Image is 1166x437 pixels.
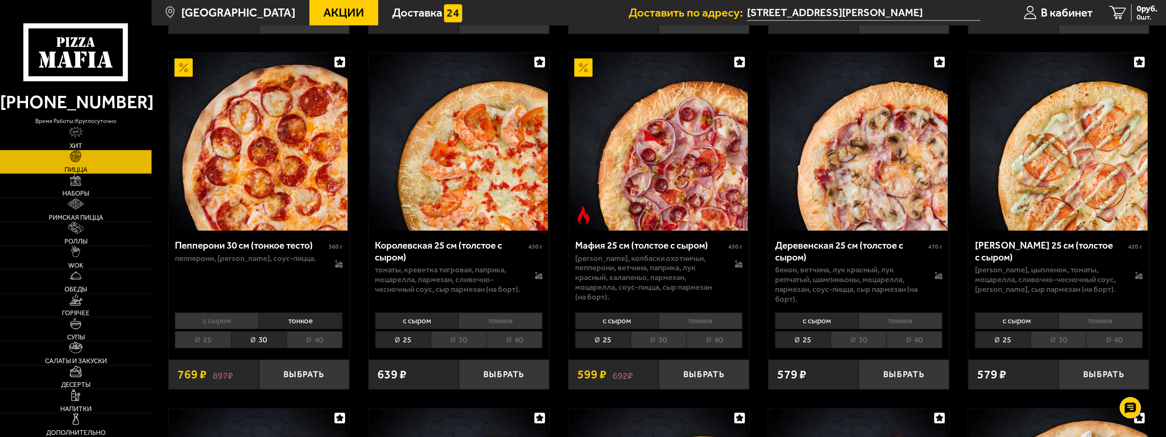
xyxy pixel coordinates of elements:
a: Чикен Ранч 25 см (толстое с сыром) [968,53,1149,230]
p: [PERSON_NAME], цыпленок, томаты, моцарелла, сливочно-чесночный соус, [PERSON_NAME], сыр пармезан ... [975,265,1123,294]
span: Десерты [61,382,90,388]
img: Акционный [574,59,593,77]
span: [GEOGRAPHIC_DATA] [181,7,295,18]
span: 450 г [528,243,542,250]
span: Горячее [62,310,90,317]
span: Доставка [392,7,442,18]
a: АкционныйПепперони 30 см (тонкое тесто) [169,53,349,230]
li: с сыром [375,313,459,330]
div: Мафия 25 см (толстое с сыром) [575,240,727,251]
span: WOK [68,263,83,269]
button: Выбрать [1059,360,1149,389]
span: Роллы [65,238,87,245]
span: 769 ₽ [177,368,207,381]
div: Королевская 25 см (толстое с сыром) [375,240,527,263]
s: 692 ₽ [613,368,633,381]
span: Наборы [62,190,89,197]
li: с сыром [575,313,659,330]
button: Выбрать [659,360,749,389]
div: Деревенская 25 см (толстое с сыром) [775,240,927,263]
li: тонкое [659,313,743,330]
span: 450 г [728,243,742,250]
li: 30 [231,331,287,348]
li: 40 [287,331,343,348]
li: 25 [175,331,230,348]
img: Острое блюдо [574,206,593,224]
img: Пепперони 30 см (тонкое тесто) [170,53,348,230]
s: 897 ₽ [213,368,233,381]
span: В кабинет [1041,7,1093,18]
span: Салаты и закуски [45,358,107,364]
button: Выбрать [859,360,949,389]
span: 579 ₽ [777,368,806,381]
span: Дополнительно [46,430,106,436]
li: с сыром [775,313,859,330]
p: пепперони, [PERSON_NAME], соус-пицца. [175,254,323,263]
span: Доставить по адресу: [629,7,747,18]
p: бекон, ветчина, лук красный, лук репчатый, шампиньоны, моцарелла, пармезан, соус-пицца, сыр парме... [775,265,923,304]
p: [PERSON_NAME], колбаски охотничьи, пепперони, ветчина, паприка, лук красный, халапеньо, пармезан,... [575,254,723,302]
img: Мафия 25 см (толстое с сыром) [570,53,747,230]
li: 30 [631,331,686,348]
img: Чикен Ранч 25 см (толстое с сыром) [970,53,1148,230]
li: 30 [1031,331,1086,348]
span: Супы [67,334,85,341]
li: 25 [975,331,1031,348]
span: Пицца [65,167,87,173]
span: 360 г [329,243,343,250]
a: АкционныйОстрое блюдоМафия 25 см (толстое с сыром) [568,53,749,230]
li: 40 [686,331,742,348]
li: тонкое [1059,313,1143,330]
div: [PERSON_NAME] 25 см (толстое с сыром) [975,240,1127,263]
a: Деревенская 25 см (толстое с сыром) [768,53,949,230]
li: тонкое [859,313,943,330]
li: 25 [375,331,431,348]
span: 0 шт. [1137,14,1158,21]
li: 30 [431,331,486,348]
li: 40 [486,331,542,348]
li: с сыром [975,313,1059,330]
input: Ваш адрес доставки [747,5,980,21]
li: 40 [1086,331,1142,348]
span: Обеды [65,286,87,293]
span: Напитки [60,406,92,412]
span: 599 ₽ [577,368,607,381]
span: 420 г [1129,243,1143,250]
li: 25 [775,331,831,348]
img: Акционный [174,59,193,77]
button: Выбрать [259,360,349,389]
span: Хит [70,143,82,149]
img: 15daf4d41897b9f0e9f617042186c801.svg [444,4,462,22]
a: Королевская 25 см (толстое с сыром) [368,53,549,230]
li: 40 [886,331,942,348]
button: Выбрать [459,360,549,389]
img: Деревенская 25 см (толстое с сыром) [770,53,947,230]
span: 579 ₽ [977,368,1006,381]
li: с сыром [175,313,258,330]
span: Акции [323,7,364,18]
div: Пепперони 30 см (тонкое тесто) [175,240,326,251]
li: 25 [575,331,631,348]
span: 0 руб. [1137,4,1158,13]
li: тонкое [458,313,542,330]
span: 470 г [928,243,942,250]
li: тонкое [258,313,343,330]
span: Римская пицца [49,215,103,221]
img: Королевская 25 см (толстое с сыром) [370,53,548,230]
p: томаты, креветка тигровая, паприка, моцарелла, пармезан, сливочно-чесночный соус, сыр пармезан (н... [375,265,523,294]
li: 30 [831,331,886,348]
span: 639 ₽ [377,368,407,381]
